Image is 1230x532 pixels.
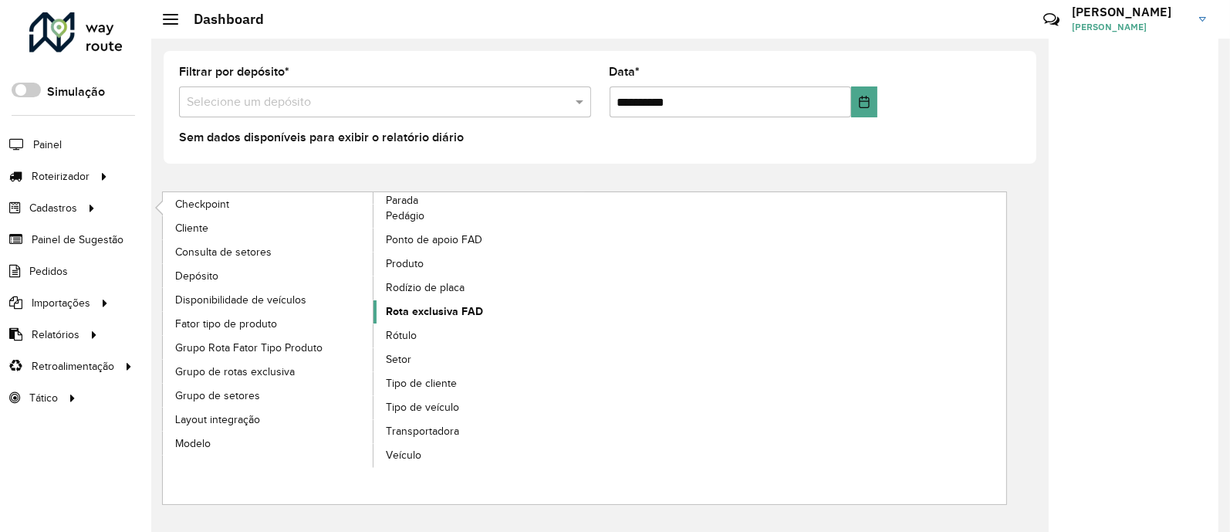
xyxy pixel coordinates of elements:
[386,280,465,296] span: Rodízio de placa
[29,390,58,406] span: Tático
[373,205,585,228] a: Pedágio
[178,11,264,28] h2: Dashboard
[32,168,90,185] span: Roteirizador
[373,324,585,347] a: Rótulo
[175,316,277,332] span: Fator tipo de produto
[32,358,114,374] span: Retroalimentação
[29,263,68,280] span: Pedidos
[610,63,640,81] label: Data
[175,435,211,452] span: Modelo
[386,256,424,272] span: Produto
[373,300,585,324] a: Rota exclusiva FAD
[373,348,585,371] a: Setor
[373,444,585,467] a: Veículo
[373,372,585,395] a: Tipo de cliente
[386,192,418,208] span: Parada
[386,327,417,344] span: Rótulo
[373,420,585,443] a: Transportadora
[851,86,877,117] button: Choose Date
[29,200,77,216] span: Cadastros
[386,208,424,224] span: Pedágio
[163,288,374,311] a: Disponibilidade de veículos
[373,229,585,252] a: Ponto de apoio FAD
[373,396,585,419] a: Tipo de veículo
[163,432,374,455] a: Modelo
[163,408,374,431] a: Layout integração
[163,240,374,263] a: Consulta de setores
[32,295,90,311] span: Importações
[175,388,260,404] span: Grupo de setores
[386,351,411,368] span: Setor
[33,137,62,153] span: Painel
[175,244,272,260] span: Consulta de setores
[163,336,374,359] a: Grupo Rota Fator Tipo Produto
[373,252,585,276] a: Produto
[179,128,464,147] label: Sem dados disponíveis para exibir o relatório diário
[163,312,374,335] a: Fator tipo de produto
[163,360,374,383] a: Grupo de rotas exclusiva
[386,423,459,439] span: Transportadora
[179,63,289,81] label: Filtrar por depósito
[163,384,374,407] a: Grupo de setores
[32,232,123,248] span: Painel de Sugestão
[386,375,457,391] span: Tipo de cliente
[373,276,585,300] a: Rodízio de placa
[175,412,260,428] span: Layout integração
[175,364,295,380] span: Grupo de rotas exclusiva
[163,216,374,239] a: Cliente
[163,192,374,215] a: Checkpoint
[175,292,306,308] span: Disponibilidade de veículos
[175,340,323,356] span: Grupo Rota Fator Tipo Produto
[386,399,459,415] span: Tipo de veículo
[47,83,105,101] label: Simulação
[163,192,585,468] a: Parada
[386,232,482,248] span: Ponto de apoio FAD
[1072,20,1188,34] span: [PERSON_NAME]
[386,447,421,463] span: Veículo
[163,264,374,287] a: Depósito
[386,303,483,320] span: Rota exclusiva FAD
[1035,3,1068,36] a: Contato Rápido
[175,268,218,284] span: Depósito
[32,327,79,343] span: Relatórios
[1072,5,1188,19] h3: [PERSON_NAME]
[175,196,229,212] span: Checkpoint
[175,220,208,236] span: Cliente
